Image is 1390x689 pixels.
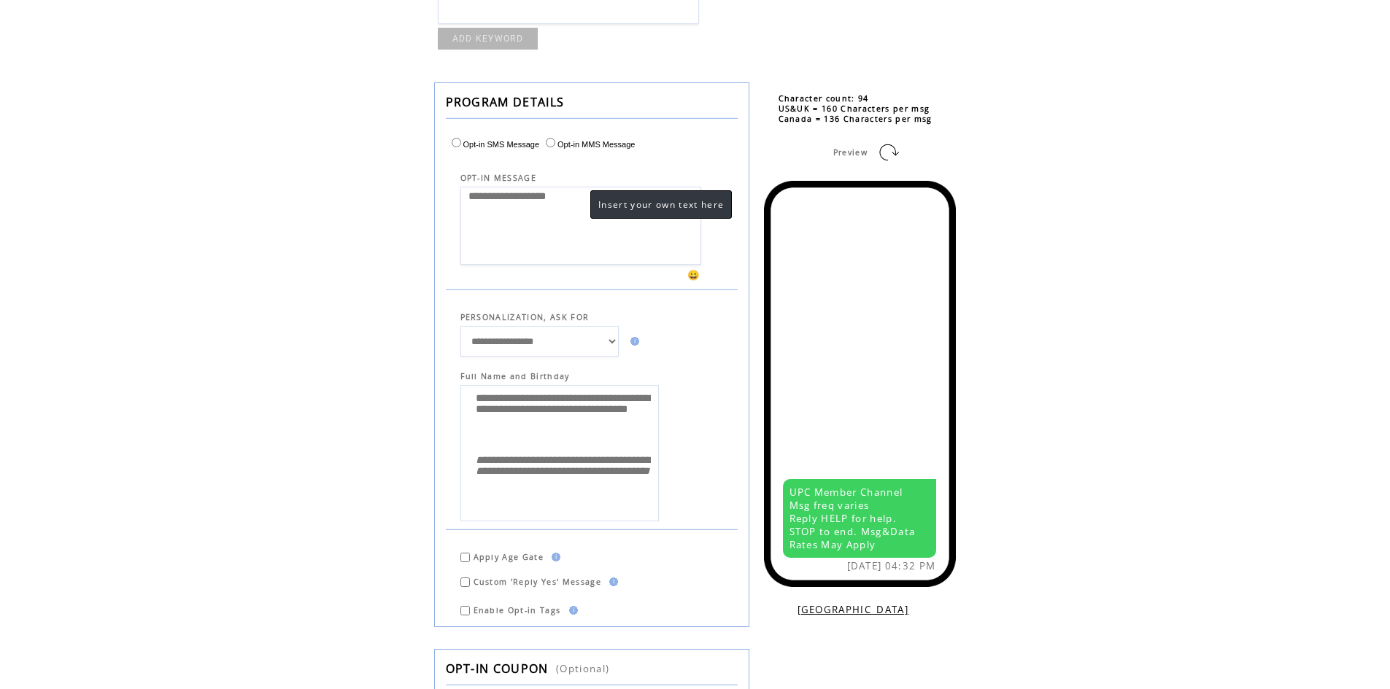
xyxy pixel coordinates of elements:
[546,138,555,147] input: Opt-in MMS Message
[474,605,561,615] span: Enable Opt-in Tags
[605,577,618,586] img: help.gif
[833,147,868,157] span: Preview
[626,337,639,346] img: help.gif
[687,268,700,281] span: 😀
[598,198,724,211] span: Insert your own text here
[556,662,609,675] span: (Optional)
[779,93,869,104] span: Character count: 94
[438,28,538,50] a: ADD KEYWORD
[789,486,916,551] span: UPC Member Channel Msg freq varies Reply HELP for help. STOP to end. Msg&Data Rates May Apply
[460,371,738,381] span: Full Name and Birthday
[460,312,590,322] span: PERSONALIZATION, ASK FOR
[446,661,549,677] span: OPT-IN COUPON
[779,104,930,114] span: US&UK = 160 Characters per msg
[474,552,544,562] span: Apply Age Gate
[779,114,933,124] span: Canada = 136 Characters per msg
[452,138,461,147] input: Opt-in SMS Message
[565,606,578,615] img: help.gif
[446,94,565,110] span: PROGRAM DETAILS
[798,603,909,616] a: [GEOGRAPHIC_DATA]
[474,577,602,587] span: Custom 'Reply Yes' Message
[460,173,537,183] span: OPT-IN MESSAGE
[448,140,540,149] label: Opt-in SMS Message
[542,140,635,149] label: Opt-in MMS Message
[547,553,560,561] img: help.gif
